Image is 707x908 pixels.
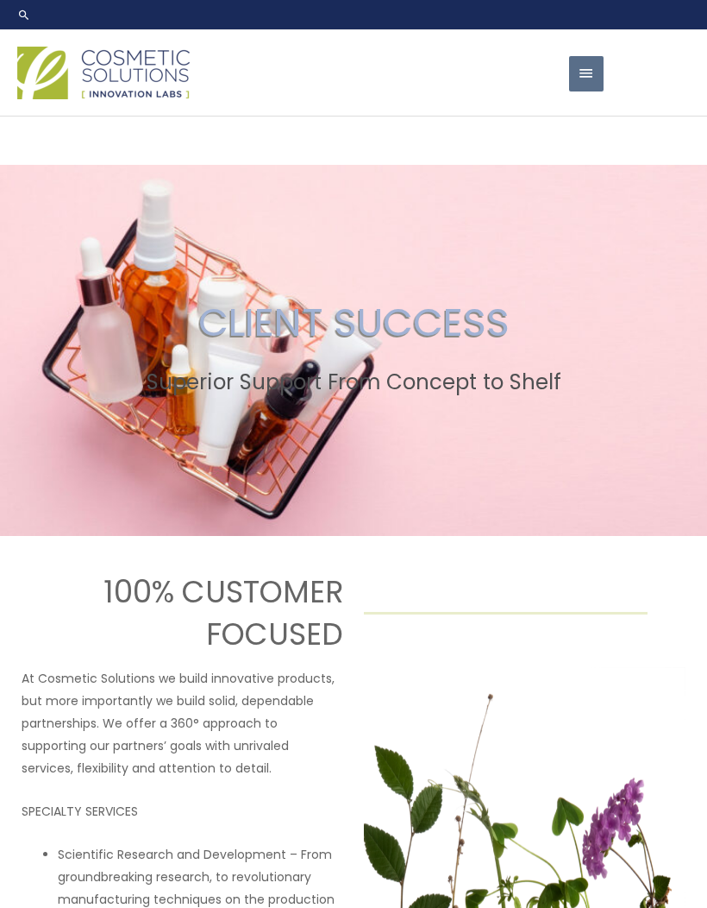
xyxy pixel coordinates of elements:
[22,667,343,779] p: At Cosmetic Solutions we build innovative products, but more importantly we build solid, dependab...
[17,8,31,22] a: Search icon link
[17,47,190,99] img: Cosmetic Solutions Logo
[60,571,344,655] h1: 100% CUSTOMER FOCUSED
[16,369,691,396] h2: Superior Support From Concept to Shelf
[16,297,691,348] h2: CLIENT SUCCESS
[22,800,343,823] p: SPECIALTY SERVICES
